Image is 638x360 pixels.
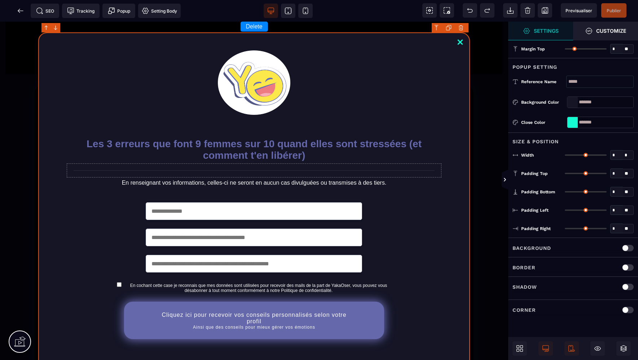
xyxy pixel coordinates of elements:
[566,8,592,13] span: Previsualiser
[564,341,579,356] span: Mobile Only
[508,58,638,71] div: Popup Setting
[453,13,467,29] a: Close
[74,156,435,166] text: En renseignant vos informations, celles-ci ne seront en aucun cas divulguées ou transmises à des ...
[521,152,534,158] span: Width
[512,244,551,252] p: Background
[534,28,559,33] strong: Settings
[616,341,631,356] span: Open Layers
[218,29,290,93] img: Yakaoser logo
[521,171,548,176] span: Padding Top
[512,341,527,356] span: Open Blocks
[508,132,638,146] div: Size & Position
[67,7,94,14] span: Tracking
[440,3,454,18] span: Screenshot
[561,3,597,18] span: Preview
[521,119,564,126] div: Close Color
[124,261,393,271] label: En cochant cette case je reconnais que mes données sont utilisées pour recevoir des mails de la p...
[508,22,573,40] span: Settings
[538,341,553,356] span: Desktop Only
[596,28,626,33] strong: Customize
[590,341,605,356] span: Hide/Show Block
[521,99,564,106] div: Background Color
[108,7,130,14] span: Popup
[512,263,536,272] p: Border
[87,117,424,139] b: Les 3 erreurs que font 9 femmes sur 10 quand elles sont stressées (et comment t'en libérer)
[573,22,638,40] span: Open Style Manager
[521,226,551,231] span: Padding Right
[36,7,54,14] span: SEO
[142,7,177,14] span: Setting Body
[512,306,536,314] p: Corner
[521,207,549,213] span: Padding Left
[422,3,437,18] span: View components
[512,283,537,291] p: Shadow
[521,189,555,195] span: Padding Bottom
[521,46,545,52] span: Margin Top
[521,78,566,85] div: Reference name
[607,8,621,13] span: Publier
